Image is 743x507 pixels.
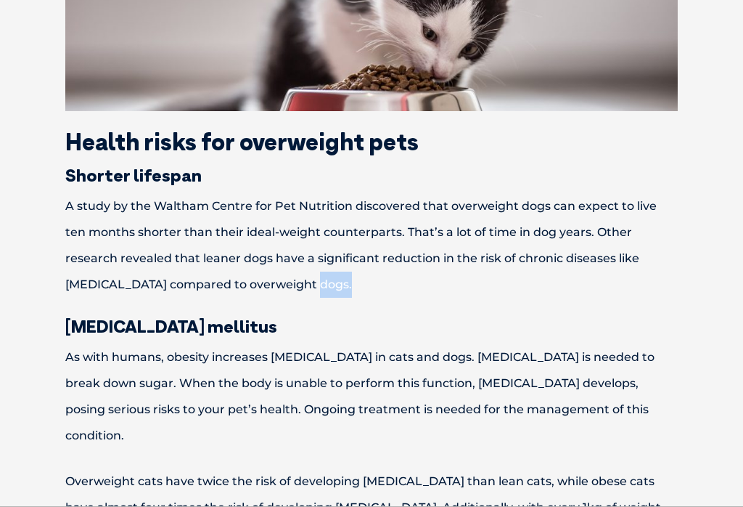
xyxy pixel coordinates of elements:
[15,344,728,449] p: As with humans, obesity increases [MEDICAL_DATA] in cats and dogs. [MEDICAL_DATA] is needed to br...
[15,193,728,298] p: A study by the Waltham Centre for Pet Nutrition discovered that overweight dogs can expect to liv...
[15,130,728,153] h2: Health risks for overweight pets
[15,317,728,335] h3: [MEDICAL_DATA] mellitus
[15,166,728,184] h3: Shorter lifespan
